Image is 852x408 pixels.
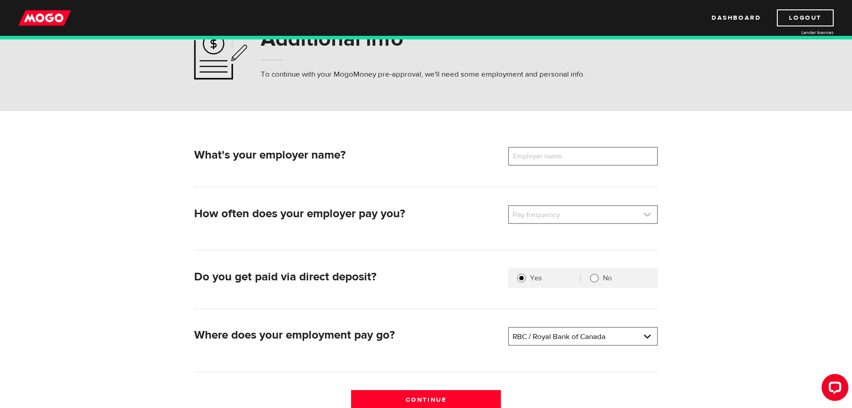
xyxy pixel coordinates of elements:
[261,69,585,80] p: To continue with your MogoMoney pre-approval, we'll need some employment and personal info.
[517,274,526,283] input: Yes
[18,9,71,26] img: mogo_logo-11ee424be714fa7cbb0f0f49df9e16ec.png
[530,274,580,283] label: Yes
[194,270,501,284] h2: Do you get paid via direct deposit?
[590,274,599,283] input: No
[777,9,834,26] a: Logout
[194,328,501,342] h2: Where does your employment pay go?
[814,370,852,408] iframe: LiveChat chat widget
[194,207,501,221] h2: How often does your employer pay you?
[712,9,761,26] a: Dashboard
[603,274,649,283] label: No
[194,26,247,80] img: application-ef4f7aff46a5c1a1d42a38d909f5b40b.svg
[767,29,834,36] a: Lender licences
[194,148,501,162] h2: What's your employer name?
[261,27,585,51] h1: Additional info
[508,147,580,166] label: Employer name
